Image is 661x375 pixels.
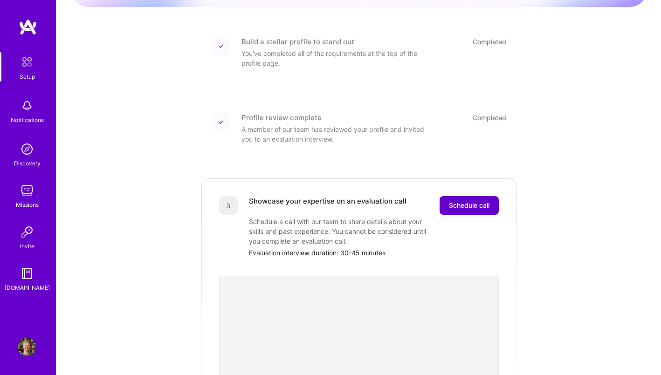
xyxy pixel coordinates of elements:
div: Completed [473,37,506,47]
img: Completed [218,119,224,125]
div: Profile review complete [241,113,322,123]
div: 3 [219,196,238,215]
a: User Avatar [15,338,39,356]
img: bell [18,96,36,115]
img: discovery [18,140,36,158]
div: Completed [473,113,506,123]
img: teamwork [18,181,36,200]
div: Schedule a call with our team to share details about your skills and past experience. You cannot ... [249,217,435,246]
img: setup [17,52,37,72]
img: guide book [18,264,36,283]
div: Discovery [14,158,41,168]
div: Setup [20,72,35,82]
img: User Avatar [18,338,36,356]
div: Invite [20,241,34,251]
span: Schedule call [449,201,489,210]
img: Invite [18,223,36,241]
div: Notifications [11,115,44,125]
div: Evaluation interview duration: 30-45 minutes [249,248,499,258]
img: logo [19,19,37,35]
button: Schedule call [440,196,499,215]
img: Completed [218,43,224,49]
div: A member of our team has reviewed your profile and invited you to an evaluation interview. [241,124,428,144]
div: Build a stellar profile to stand out [241,37,354,47]
div: You've completed all of the requirements at the top of the profile page. [241,48,428,68]
div: Missions [16,200,39,210]
div: [DOMAIN_NAME] [5,283,50,293]
div: Showcase your expertise on an evaluation call [249,196,406,215]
